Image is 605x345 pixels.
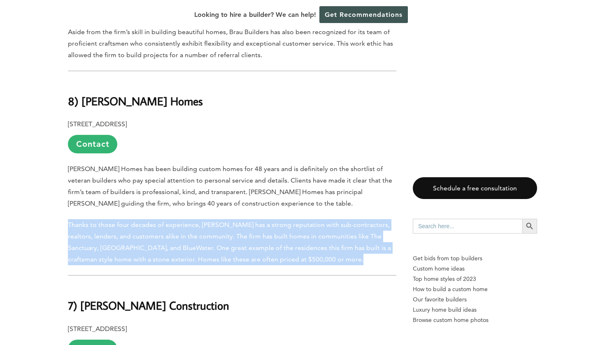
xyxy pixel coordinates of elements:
a: Our favorite builders [413,294,537,305]
b: [PERSON_NAME] Construction [80,298,229,313]
a: Get Recommendations [319,6,408,23]
b: 7) [68,298,77,313]
p: Get bids from top builders [413,253,537,264]
a: Browse custom home photos [413,315,537,325]
a: Top home styles of 2023 [413,274,537,284]
b: [STREET_ADDRESS] [68,325,127,333]
svg: Search [525,222,534,231]
a: Schedule a free consultation [413,177,537,199]
span: Thanks to those four decades of experience, [PERSON_NAME] has a strong reputation with sub-contra... [68,221,391,263]
span: [PERSON_NAME] Homes has been building custom homes for 48 years and is definitely on the shortlis... [68,165,392,207]
b: [STREET_ADDRESS] [68,120,127,128]
input: Search here... [413,219,522,234]
b: 8) [68,94,79,108]
iframe: Drift Widget Chat Controller [447,286,595,335]
a: Custom home ideas [413,264,537,274]
a: Luxury home build ideas [413,305,537,315]
a: How to build a custom home [413,284,537,294]
span: Aside from the firm’s skill in building beautiful homes, Brau Builders has also been recognized f... [68,28,393,59]
a: Contact [68,135,117,153]
b: [PERSON_NAME] Homes [81,94,203,108]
